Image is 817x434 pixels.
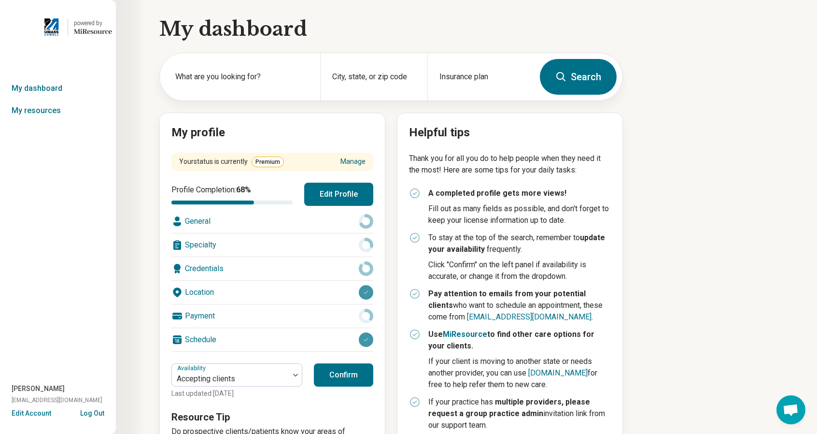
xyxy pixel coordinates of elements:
[12,408,51,419] button: Edit Account
[428,356,611,391] p: If your client is moving to another state or needs another provider, you can use for free to help...
[428,188,566,198] strong: A completed profile gets more views!
[428,397,590,418] strong: multiple providers, please request a group practice admin
[340,157,366,167] a: Manage
[74,19,112,28] div: powered by
[171,410,373,424] h3: Resource Tip
[443,330,487,339] a: MiResource
[776,395,805,424] a: Open chat
[171,184,293,204] div: Profile Completion:
[175,71,309,83] label: What are you looking for?
[12,384,65,394] span: [PERSON_NAME]
[409,153,611,176] p: Thank you for all you do to help people when they need it the most! Here are some tips for your d...
[409,125,611,141] h2: Helpful tips
[80,408,104,416] button: Log Out
[540,59,617,95] button: Search
[252,157,284,167] span: Premium
[171,281,373,304] div: Location
[314,363,373,387] button: Confirm
[428,288,611,323] p: who want to schedule an appointment, these come from .
[171,257,373,280] div: Credentials
[171,210,373,233] div: General
[159,15,623,43] h1: My dashboard
[467,312,592,321] a: [EMAIL_ADDRESS][DOMAIN_NAME]
[428,330,594,350] strong: Use to find other care options for your clients.
[428,396,611,431] p: If your practice has invitation link from our support team.
[179,157,284,167] div: Your status is currently
[428,289,586,310] strong: Pay attention to emails from your potential clients
[42,15,62,39] img: University of Massachusetts, Lowell
[177,365,208,372] label: Availability
[428,232,611,255] p: To stay at the top of the search, remember to frequently.
[304,183,373,206] button: Edit Profile
[171,125,373,141] h2: My profile
[171,389,302,399] p: Last updated: [DATE]
[236,185,251,194] span: 68 %
[171,233,373,257] div: Specialty
[428,203,611,226] p: Fill out as many fields as possible, and don't forget to keep your license information up to date.
[428,259,611,282] p: Click "Confirm" on the left panel if availability is accurate, or change it from the dropdown.
[171,304,373,328] div: Payment
[12,396,102,405] span: [EMAIL_ADDRESS][DOMAIN_NAME]
[528,368,588,377] a: [DOMAIN_NAME]
[171,328,373,351] div: Schedule
[428,233,605,254] strong: update your availability
[4,15,112,39] a: University of Massachusetts, Lowellpowered by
